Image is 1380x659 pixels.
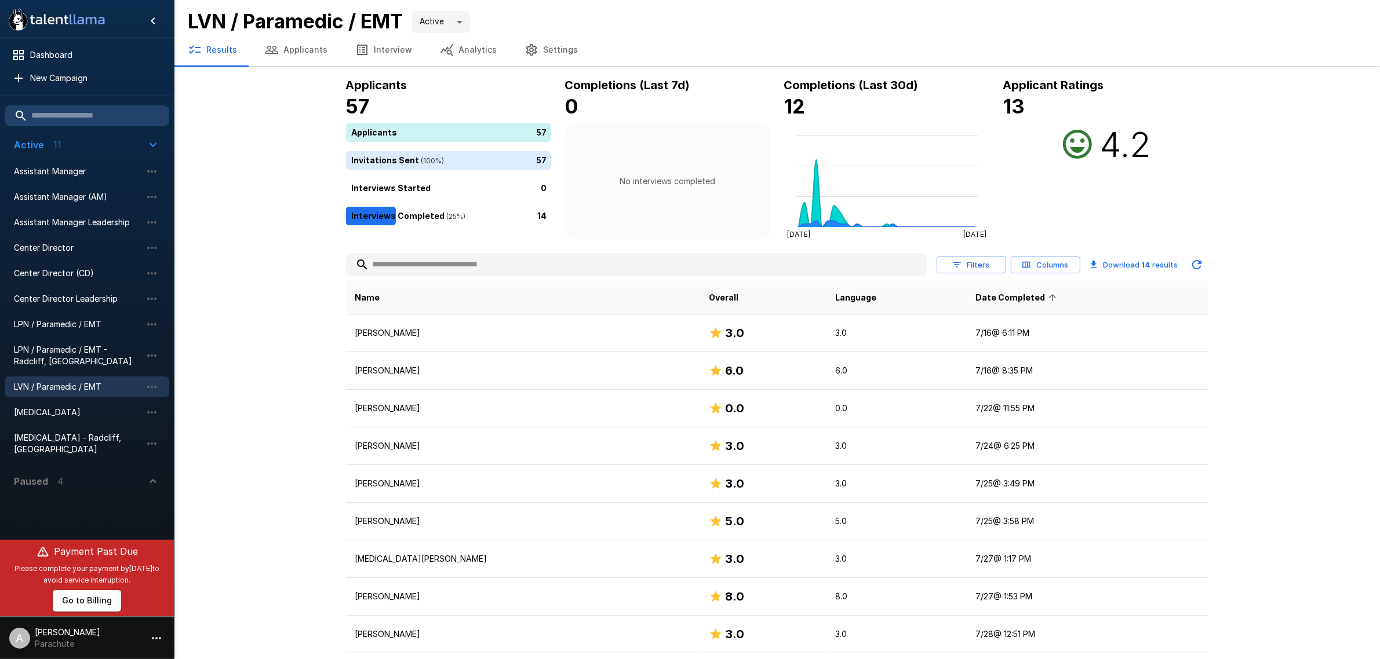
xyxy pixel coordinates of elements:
button: Analytics [426,34,511,66]
p: 0 [541,182,547,194]
td: 7/22 @ 11:55 PM [966,390,1208,427]
button: Results [174,34,251,66]
p: No interviews completed [620,175,715,187]
button: Settings [511,34,592,66]
h6: 8.0 [725,587,744,606]
b: Applicant Ratings [1003,78,1104,92]
p: 3.0 [835,478,957,489]
td: 7/27 @ 1:17 PM [966,540,1208,578]
button: Filters [937,256,1006,274]
td: 7/28 @ 12:51 PM [966,616,1208,653]
td: 7/27 @ 1:53 PM [966,578,1208,616]
p: [PERSON_NAME] [355,591,690,602]
button: Interview [341,34,426,66]
span: Name [355,291,380,305]
span: Overall [709,291,738,305]
h6: 6.0 [725,361,744,380]
button: Updated Today - 3:53 PM [1185,253,1208,276]
span: Date Completed [975,291,1060,305]
td: 7/16 @ 6:11 PM [966,314,1208,352]
p: 57 [537,126,547,138]
b: 12 [784,94,806,118]
h6: 3.0 [725,437,744,455]
p: 6.0 [835,365,957,376]
p: 3.0 [835,327,957,339]
tspan: [DATE] [963,230,986,239]
button: Download 14 results [1085,253,1183,276]
h6: 3.0 [725,625,744,643]
p: 57 [537,154,547,166]
p: 8.0 [835,591,957,602]
td: 7/25 @ 3:49 PM [966,465,1208,503]
p: 5.0 [835,515,957,527]
p: [PERSON_NAME] [355,365,690,376]
b: 0 [565,94,579,118]
h6: 0.0 [725,399,744,418]
div: Active [412,11,470,33]
h6: 5.0 [725,512,744,530]
p: [PERSON_NAME] [355,628,690,640]
b: Completions (Last 30d) [784,78,919,92]
h6: 3.0 [725,324,744,342]
button: Columns [1011,256,1080,274]
p: [PERSON_NAME] [355,440,690,452]
td: 7/16 @ 8:35 PM [966,352,1208,390]
span: Language [835,291,876,305]
p: [PERSON_NAME] [355,402,690,414]
p: 3.0 [835,628,957,640]
td: 7/25 @ 3:58 PM [966,503,1208,540]
b: 13 [1003,94,1025,118]
h6: 3.0 [725,474,744,493]
tspan: [DATE] [787,230,810,239]
p: 3.0 [835,440,957,452]
p: 3.0 [835,553,957,565]
h2: 4.2 [1099,123,1151,165]
p: 0.0 [835,402,957,414]
b: Completions (Last 7d) [565,78,690,92]
p: [PERSON_NAME] [355,478,690,489]
p: [PERSON_NAME] [355,327,690,339]
b: LVN / Paramedic / EMT [188,9,403,33]
b: Applicants [346,78,407,92]
button: Applicants [251,34,341,66]
b: 57 [346,94,370,118]
b: 14 [1142,260,1151,269]
p: [PERSON_NAME] [355,515,690,527]
td: 7/24 @ 6:25 PM [966,427,1208,465]
p: 14 [538,210,547,222]
h6: 3.0 [725,550,744,568]
p: [MEDICAL_DATA][PERSON_NAME] [355,553,690,565]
